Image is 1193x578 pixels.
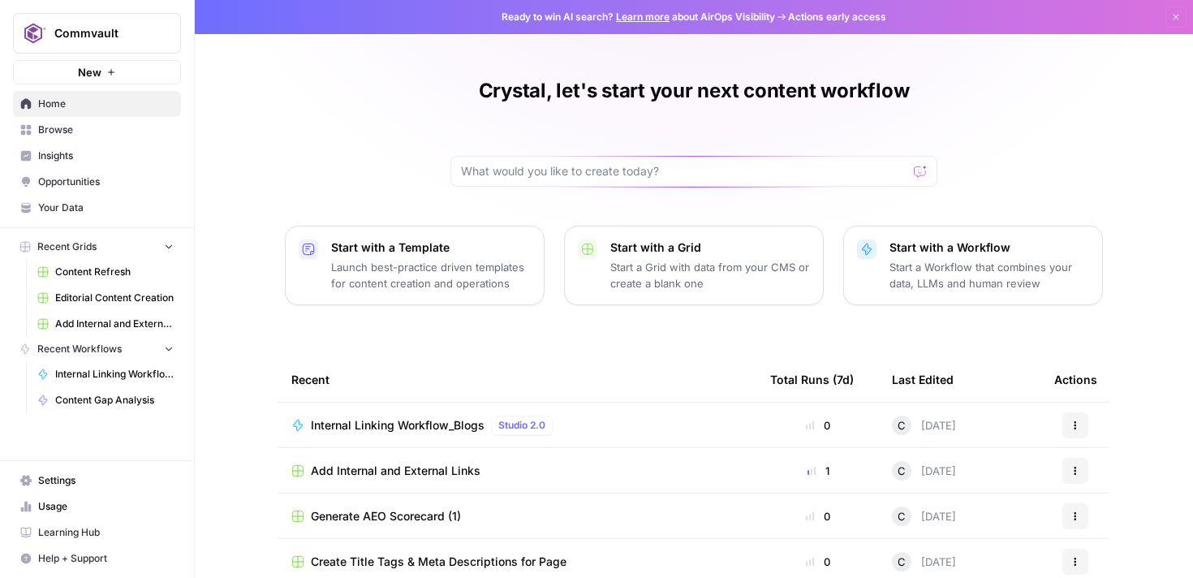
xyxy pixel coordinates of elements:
[892,461,956,481] div: [DATE]
[38,525,174,540] span: Learning Hub
[19,19,48,48] img: Commvault Logo
[311,417,485,433] span: Internal Linking Workflow_Blogs
[616,11,670,23] a: Learn more
[37,239,97,254] span: Recent Grids
[502,10,775,24] span: Ready to win AI search? about AirOps Visibility
[13,13,181,54] button: Workspace: Commvault
[461,163,907,179] input: What would you like to create today?
[55,317,174,331] span: Add Internal and External Links
[311,508,461,524] span: Generate AEO Scorecard (1)
[13,117,181,143] a: Browse
[898,554,906,570] span: C
[55,265,174,279] span: Content Refresh
[13,91,181,117] a: Home
[479,78,910,104] h1: Crystal, let's start your next content workflow
[898,463,906,479] span: C
[892,416,956,435] div: [DATE]
[55,367,174,382] span: Internal Linking Workflow_Blogs
[291,463,744,479] a: Add Internal and External Links
[38,499,174,514] span: Usage
[13,468,181,494] a: Settings
[291,554,744,570] a: Create Title Tags & Meta Descriptions for Page
[78,64,101,80] span: New
[311,463,480,479] span: Add Internal and External Links
[311,554,566,570] span: Create Title Tags & Meta Descriptions for Page
[1054,357,1097,402] div: Actions
[285,226,545,305] button: Start with a TemplateLaunch best-practice driven templates for content creation and operations
[30,285,181,311] a: Editorial Content Creation
[898,417,906,433] span: C
[13,494,181,520] a: Usage
[770,417,866,433] div: 0
[13,337,181,361] button: Recent Workflows
[38,201,174,215] span: Your Data
[770,357,854,402] div: Total Runs (7d)
[30,361,181,387] a: Internal Linking Workflow_Blogs
[13,60,181,84] button: New
[291,508,744,524] a: Generate AEO Scorecard (1)
[13,520,181,546] a: Learning Hub
[843,226,1103,305] button: Start with a WorkflowStart a Workflow that combines your data, LLMs and human review
[889,259,1089,291] p: Start a Workflow that combines your data, LLMs and human review
[889,239,1089,256] p: Start with a Workflow
[38,97,174,111] span: Home
[564,226,824,305] button: Start with a GridStart a Grid with data from your CMS or create a blank one
[892,552,956,572] div: [DATE]
[788,10,886,24] span: Actions early access
[37,342,122,356] span: Recent Workflows
[30,387,181,413] a: Content Gap Analysis
[13,195,181,221] a: Your Data
[610,239,810,256] p: Start with a Grid
[38,123,174,137] span: Browse
[13,546,181,572] button: Help + Support
[13,235,181,259] button: Recent Grids
[770,508,866,524] div: 0
[291,357,744,402] div: Recent
[13,169,181,195] a: Opportunities
[331,239,531,256] p: Start with a Template
[13,143,181,169] a: Insights
[892,357,954,402] div: Last Edited
[291,416,744,435] a: Internal Linking Workflow_BlogsStudio 2.0
[38,473,174,488] span: Settings
[38,175,174,189] span: Opportunities
[610,259,810,291] p: Start a Grid with data from your CMS or create a blank one
[38,149,174,163] span: Insights
[30,311,181,337] a: Add Internal and External Links
[55,291,174,305] span: Editorial Content Creation
[38,551,174,566] span: Help + Support
[892,507,956,526] div: [DATE]
[498,418,545,433] span: Studio 2.0
[770,463,866,479] div: 1
[55,393,174,408] span: Content Gap Analysis
[30,259,181,285] a: Content Refresh
[54,25,153,41] span: Commvault
[770,554,866,570] div: 0
[331,259,531,291] p: Launch best-practice driven templates for content creation and operations
[898,508,906,524] span: C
